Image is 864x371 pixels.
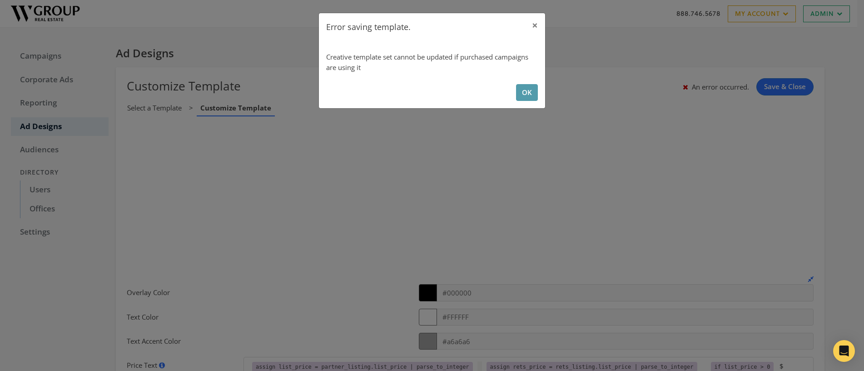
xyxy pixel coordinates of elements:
div: Open Intercom Messenger [833,340,855,362]
h5: Error saving template. [326,20,411,33]
button: OK [516,84,538,101]
li: Creative template set cannot be updated if purchased campaigns are using it [326,52,538,73]
button: Close [525,13,545,38]
span: × [532,18,538,32]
